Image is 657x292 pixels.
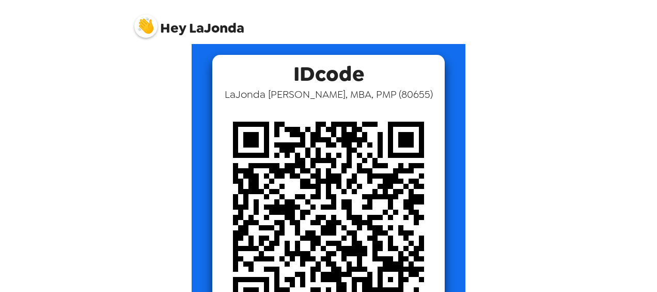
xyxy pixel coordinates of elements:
span: IDcode [293,55,364,87]
span: LaJonda [134,9,244,35]
img: profile pic [134,14,158,38]
span: LaJonda [PERSON_NAME], MBA, PMP ( 80655 ) [225,87,433,101]
span: Hey [160,19,186,37]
